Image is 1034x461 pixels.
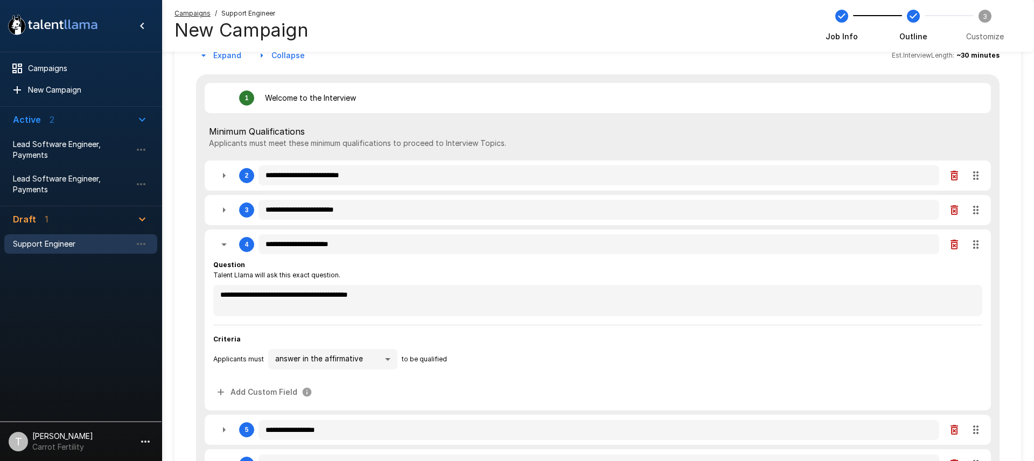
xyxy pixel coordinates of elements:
[245,241,249,248] div: 4
[213,261,245,269] b: Question
[213,335,241,343] b: Criteria
[245,426,249,434] div: 5
[209,138,987,149] p: Applicants must meet these minimum qualifications to proceed to Interview Topics.
[209,125,987,138] span: Minimum Qualifications
[826,31,858,42] span: Job Info
[245,172,249,179] div: 2
[268,349,397,369] div: answer in the affirmative
[213,382,317,402] span: Custom fields allow you to automatically extract specific data from candidate responses.
[254,46,309,66] button: Collapse
[899,31,927,42] span: Outline
[174,9,211,17] u: Campaigns
[221,8,275,19] span: Support Engineer
[983,12,987,20] text: 3
[205,415,991,445] div: 5
[245,206,249,214] div: 3
[402,354,447,365] span: to be qualified
[196,46,246,66] button: Expand
[213,270,340,281] span: Talent Llama will ask this exact question.
[205,195,991,225] div: 3
[215,8,217,19] span: /
[213,382,317,402] button: Add Custom Field
[245,94,249,102] div: 1
[892,50,954,61] span: Est. Interview Length:
[265,93,356,103] p: Welcome to the Interview
[205,160,991,191] div: 2
[966,31,1004,42] span: Customize
[956,51,1000,59] b: ~ 30 minutes
[213,354,264,365] span: Applicants must
[174,19,309,41] h4: New Campaign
